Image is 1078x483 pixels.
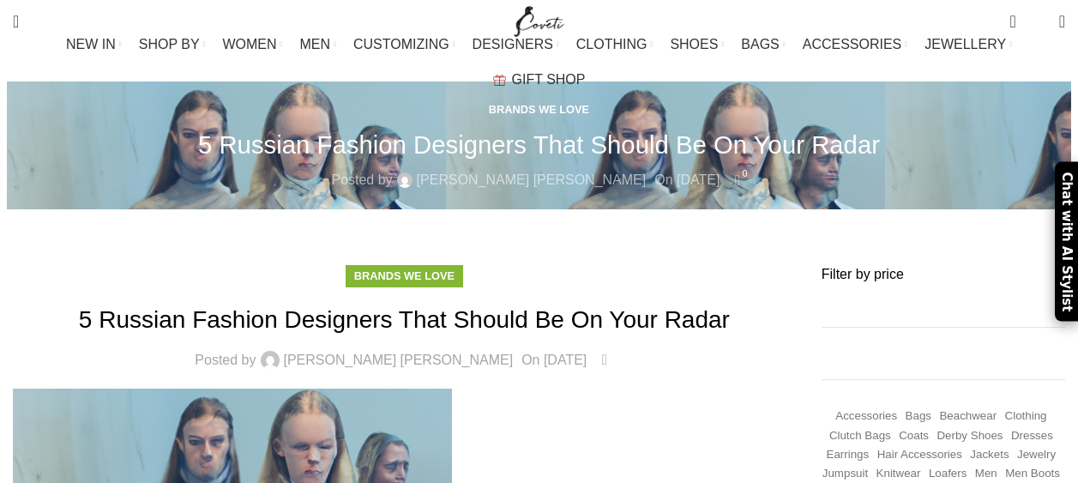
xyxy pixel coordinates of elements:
a: 0 [1001,4,1024,39]
a: [PERSON_NAME] [PERSON_NAME] [417,169,647,191]
span: Posted by [195,353,256,367]
time: On [DATE] [521,353,587,367]
a: 0 [728,169,746,191]
a: [PERSON_NAME] [PERSON_NAME] [284,353,514,367]
a: Clutch Bags (155 items) [829,428,891,444]
a: NEW IN [66,27,122,62]
a: Beachwear (451 items) [939,408,997,425]
a: Derby shoes (233 items) [936,428,1003,444]
a: Accessories (745 items) [835,408,897,425]
a: GIFT SHOP [493,63,586,97]
a: SHOP BY [139,27,206,62]
a: 0 [595,349,613,371]
time: On [DATE] [654,172,720,187]
span: MEN [300,36,331,52]
a: Hair Accessories (245 items) [877,447,962,463]
span: SHOES [670,36,718,52]
span: JEWELLERY [924,36,1006,52]
a: WOMEN [222,27,282,62]
a: Knitwear (496 items) [876,466,921,482]
a: DESIGNERS [473,27,559,62]
a: BAGS [741,27,785,62]
a: CLOTHING [576,27,653,62]
a: Site logo [510,13,568,27]
a: Men Boots (296 items) [1005,466,1060,482]
span: WOMEN [222,36,276,52]
span: ACCESSORIES [803,36,902,52]
a: Brands we love [354,269,455,282]
a: Earrings (192 items) [827,447,870,463]
h1: 5 Russian Fashion Designers That Should Be On Your Radar [198,130,880,160]
h3: Filter by price [822,265,1065,284]
span: CLOTHING [576,36,647,52]
img: author-avatar [261,351,280,370]
span: 0 [1011,9,1024,21]
a: Jumpsuit (156 items) [822,466,868,482]
a: Coats (432 items) [899,428,929,444]
a: Dresses (9,809 items) [1011,428,1053,444]
a: JEWELLERY [924,27,1012,62]
div: My Wishlist [1029,4,1046,39]
span: DESIGNERS [473,36,553,52]
a: Men (1,906 items) [975,466,997,482]
img: author-avatar [397,172,413,188]
span: 0 [605,347,618,360]
a: ACCESSORIES [803,27,908,62]
span: CUSTOMIZING [353,36,449,52]
span: SHOP BY [139,36,200,52]
img: GiftBag [493,75,506,86]
span: Posted by [331,169,392,191]
span: NEW IN [66,36,116,52]
a: SHOES [670,27,724,62]
a: Brands we love [489,103,589,116]
span: 0 [738,167,751,180]
a: Jewelry (427 items) [1017,447,1056,463]
a: CUSTOMIZING [353,27,455,62]
h1: 5 Russian Fashion Designers That Should Be On Your Radar [13,303,796,336]
a: Jackets (1,265 items) [970,447,1009,463]
a: Bags (1,744 items) [906,408,931,425]
span: 0 [1033,17,1045,30]
a: Clothing (19,177 items) [1005,408,1047,425]
a: MEN [300,27,336,62]
span: BAGS [741,36,779,52]
div: Main navigation [4,27,1074,97]
a: Loafers (193 items) [929,466,967,482]
a: Search [4,4,27,39]
span: GIFT SHOP [512,71,586,88]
